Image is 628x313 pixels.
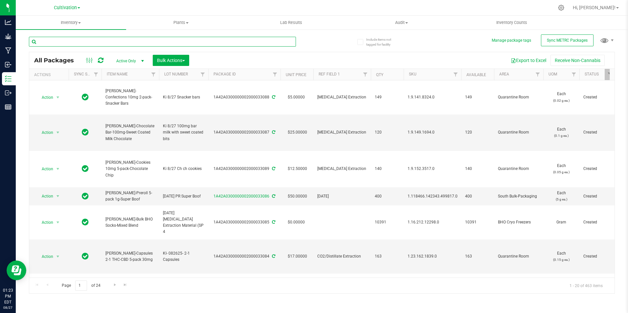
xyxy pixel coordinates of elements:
p: 01:23 PM EDT [3,287,13,305]
span: 149 [465,94,490,100]
span: In Sync [82,252,89,261]
span: Sync from Compliance System [271,166,275,171]
span: [MEDICAL_DATA] Extraction [317,166,367,172]
p: 08/27 [3,305,13,310]
span: 140 [375,166,400,172]
a: SKU [409,72,416,76]
span: [PERSON_NAME]-Confections 10mg 2-pack-Snacker Bars [105,88,155,107]
a: Lot Number [164,72,188,76]
inline-svg: Reports [5,104,11,110]
div: 1A42A0300000002000033088 [207,94,281,100]
inline-svg: Inbound [5,61,11,68]
p: (0.02 g ea.) [547,97,575,104]
span: Page of 24 [56,281,106,291]
a: Filter [605,69,616,80]
span: select [54,93,62,102]
a: Filter [450,69,461,80]
a: Inventory Counts [457,16,567,30]
span: 1.23.162.1839.0 [408,253,457,260]
span: [PERSON_NAME]-Preroll 5-pack 1g-Super Boof [105,190,155,202]
a: Sync Status [74,72,99,76]
span: $0.00000 [284,218,308,227]
div: 1A42A0300000002000033084 [207,253,281,260]
span: In Sync [82,218,89,227]
inline-svg: Analytics [5,19,11,26]
span: $25.00000 [284,128,310,137]
span: Each [547,163,575,175]
span: Created [583,129,612,136]
span: Each [547,190,575,202]
span: $17.00000 [284,252,310,261]
span: In Sync [82,128,89,137]
span: Action [36,192,54,201]
a: UOM [549,72,557,76]
span: Action [36,218,54,227]
inline-svg: Grow [5,33,11,40]
span: [DATE] PR Super Boof [163,193,204,199]
span: Each [547,250,575,263]
a: Item Name [107,72,128,76]
span: select [54,164,62,174]
div: 1A42A0300000002000033087 [207,129,281,136]
span: 1.9.141.8324.0 [408,94,457,100]
span: In Sync [82,192,89,201]
a: Filter [148,69,159,80]
span: All Packages [34,57,80,64]
span: Inventory [16,20,126,26]
span: Action [36,128,54,137]
a: Go to the next page [110,281,120,289]
span: In Sync [82,93,89,102]
span: Ki 8/27 Snacker bars [163,94,204,100]
span: [PERSON_NAME]-Capsules 2-1 THC-CBD 5-pack 30mg [105,250,155,263]
span: Action [36,93,54,102]
span: [DATE] [MEDICAL_DATA] Extraction Material (SP 4 [163,210,204,235]
span: Sync METRC Packages [547,38,588,43]
span: $5.00000 [284,93,308,102]
span: $12.50000 [284,164,310,174]
span: Audit [347,20,457,26]
span: select [54,128,62,137]
input: Search Package ID, Item Name, SKU, Lot or Part Number... [29,37,296,47]
a: Go to the last page [121,281,130,289]
span: Sync from Compliance System [271,254,275,259]
span: BHO Cryo Freezers [498,219,539,225]
span: [PERSON_NAME]-Chocolate Bar-100mg-Sweet Coated Milk Chocolate [105,123,155,142]
span: [MEDICAL_DATA] Extraction [317,129,367,136]
span: Sync from Compliance System [271,130,275,135]
button: Bulk Actions [153,55,189,66]
div: 1A42A0300000002000033089 [207,166,281,172]
span: select [54,192,62,201]
span: Sync from Compliance System [271,194,275,198]
span: 120 [375,129,400,136]
div: Manage settings [557,5,565,11]
span: [MEDICAL_DATA] Extraction [317,94,367,100]
span: 1.9.152.3517.0 [408,166,457,172]
span: 10391 [375,219,400,225]
span: Created [583,219,612,225]
a: Filter [197,69,208,80]
span: 140 [465,166,490,172]
span: In Sync [82,164,89,173]
a: Inventory [16,16,126,30]
a: Unit Price [286,73,306,77]
span: 149 [375,94,400,100]
span: 1.118466.142343.499817.0 [408,193,458,199]
span: Ki 8/27 100mg bar milk with sweet coated bits [163,123,204,142]
span: Created [583,94,612,100]
span: Action [36,164,54,174]
a: Filter [360,69,371,80]
iframe: Resource center [7,261,26,280]
span: Each [547,126,575,139]
a: Plants [126,16,236,30]
span: Include items not tagged for facility [366,37,399,47]
span: [DATE] [317,193,367,199]
span: Bulk Actions [157,58,185,63]
button: Sync METRC Packages [541,34,594,46]
a: Filter [532,69,543,80]
a: Filter [91,69,101,80]
a: Filter [270,69,280,80]
span: 1.9.149.1694.0 [408,129,457,136]
span: 400 [465,193,490,199]
span: Quarantine Room [498,94,539,100]
p: (0.1 g ea.) [547,133,575,139]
